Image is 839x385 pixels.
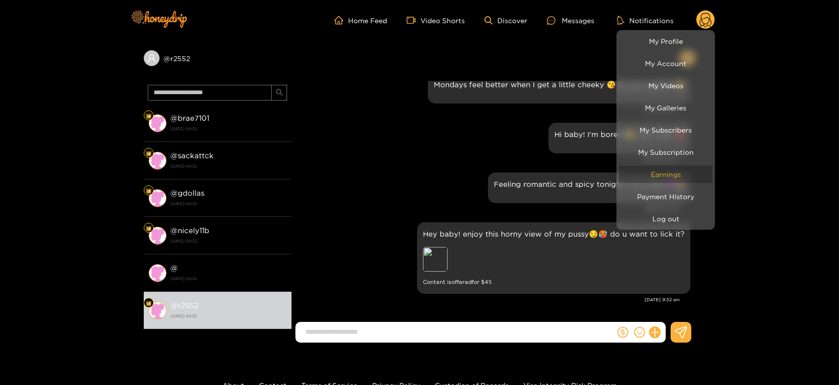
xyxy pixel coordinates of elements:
[619,99,712,116] a: My Galleries
[619,33,712,50] a: My Profile
[619,166,712,183] a: Earnings
[619,210,712,227] button: Log out
[619,55,712,72] a: My Account
[619,77,712,94] a: My Videos
[619,121,712,139] a: My Subscribers
[619,188,712,205] a: Payment History
[619,143,712,161] a: My Subscription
